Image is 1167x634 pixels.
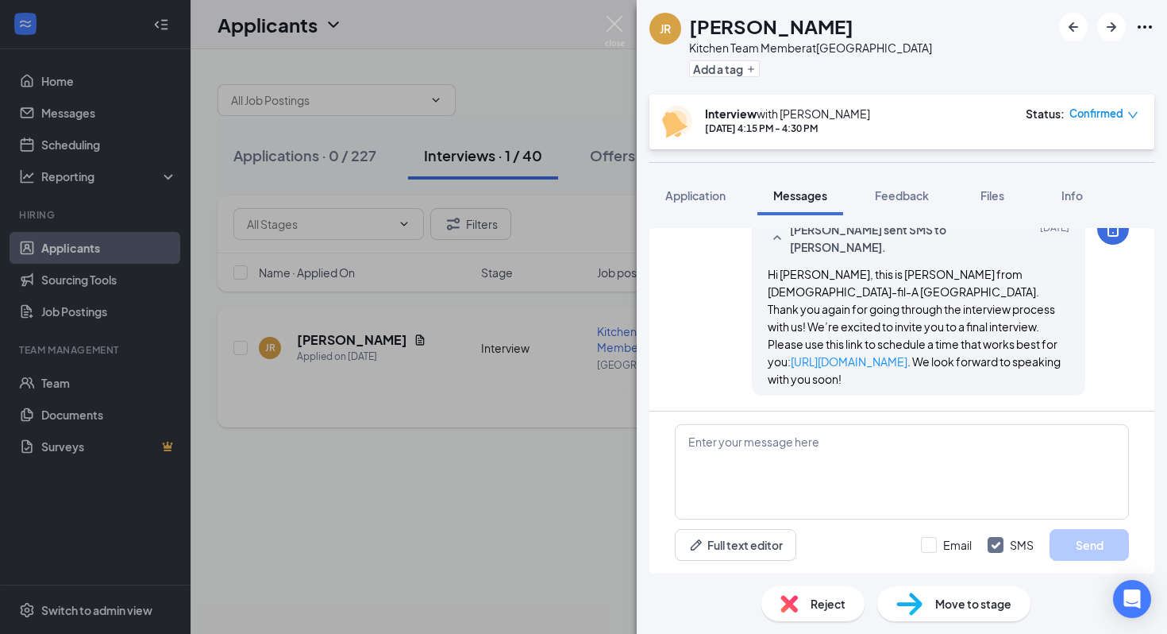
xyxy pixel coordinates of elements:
[689,40,932,56] div: Kitchen Team Member at [GEOGRAPHIC_DATA]
[675,529,796,561] button: Full text editorPen
[790,221,998,256] span: [PERSON_NAME] sent SMS to [PERSON_NAME].
[773,188,827,203] span: Messages
[1040,221,1069,256] span: [DATE]
[705,106,757,121] b: Interview
[1059,13,1088,41] button: ArrowLeftNew
[689,13,853,40] h1: [PERSON_NAME]
[875,188,929,203] span: Feedback
[705,106,870,122] div: with [PERSON_NAME]
[1127,110,1138,121] span: down
[768,267,1061,386] span: Hi [PERSON_NAME], this is [PERSON_NAME] from [DEMOGRAPHIC_DATA]-fil-A [GEOGRAPHIC_DATA]. Thank yo...
[1069,106,1123,122] span: Confirmed
[688,537,704,553] svg: Pen
[935,595,1011,613] span: Move to stage
[705,122,870,135] div: [DATE] 4:15 PM - 4:30 PM
[1097,13,1126,41] button: ArrowRight
[1050,529,1129,561] button: Send
[1102,17,1121,37] svg: ArrowRight
[1061,188,1083,203] span: Info
[791,354,907,369] a: [URL][DOMAIN_NAME]
[980,188,1004,203] span: Files
[1135,17,1154,37] svg: Ellipses
[746,64,756,74] svg: Plus
[1064,17,1083,37] svg: ArrowLeftNew
[1103,219,1123,238] svg: MobileSms
[1113,580,1151,618] div: Open Intercom Messenger
[1026,106,1065,122] div: Status :
[811,595,845,613] span: Reject
[768,229,787,248] svg: SmallChevronUp
[689,60,760,77] button: PlusAdd a tag
[660,21,671,37] div: JR
[665,188,726,203] span: Application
